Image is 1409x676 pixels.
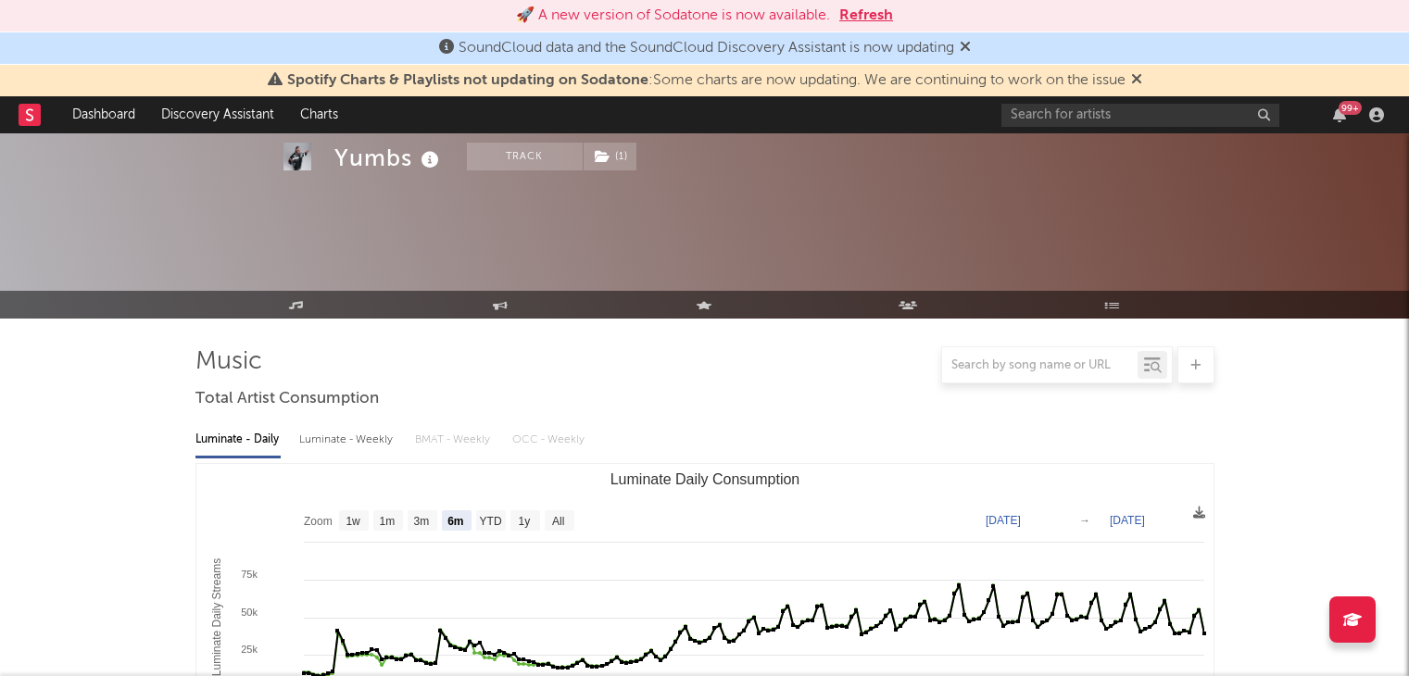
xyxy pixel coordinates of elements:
input: Search by song name or URL [942,358,1138,373]
div: Luminate - Daily [195,424,281,456]
span: : Some charts are now updating. We are continuing to work on the issue [287,73,1126,88]
button: 99+ [1333,107,1346,122]
text: Luminate Daily Consumption [610,471,799,487]
text: YTD [479,515,501,528]
span: Total Artist Consumption [195,388,379,410]
text: 3m [413,515,429,528]
text: 6m [447,515,463,528]
text: All [551,515,563,528]
span: Spotify Charts & Playlists not updating on Sodatone [287,73,648,88]
text: 1y [518,515,530,528]
button: Refresh [839,5,893,27]
text: 75k [241,569,258,580]
text: 25k [241,644,258,655]
span: Dismiss [1131,73,1142,88]
button: (1) [584,143,636,170]
a: Charts [287,96,351,133]
text: [DATE] [986,514,1021,527]
a: Discovery Assistant [148,96,287,133]
span: SoundCloud data and the SoundCloud Discovery Assistant is now updating [459,41,954,56]
text: → [1079,514,1090,527]
div: 🚀 A new version of Sodatone is now available. [516,5,830,27]
input: Search for artists [1001,104,1279,127]
div: Luminate - Weekly [299,424,396,456]
div: Yumbs [334,143,444,173]
span: ( 1 ) [583,143,637,170]
text: 1w [346,515,360,528]
text: Zoom [304,515,333,528]
button: Track [467,143,583,170]
div: 99 + [1339,101,1362,115]
text: Luminate Daily Streams [209,558,222,676]
span: Dismiss [960,41,971,56]
text: 1m [379,515,395,528]
a: Dashboard [59,96,148,133]
text: [DATE] [1110,514,1145,527]
text: 50k [241,607,258,618]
